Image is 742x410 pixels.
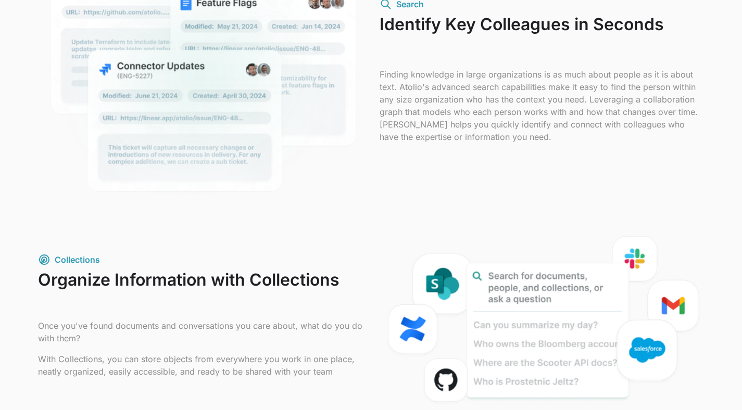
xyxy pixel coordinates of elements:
[690,360,742,410] iframe: Chat Widget
[38,353,363,378] p: With Collections, you can store objects from everywhere you work in one place, neatly organized, ...
[38,319,363,344] p: Once you've found documents and conversations you care about, what do you do with them?
[380,15,705,55] h3: Identify Key Colleagues in Seconds
[38,270,363,311] h3: Organize Information with Collections
[380,68,705,143] p: Finding knowledge in large organizations is as much about people as it is about text. Atolio's ad...
[55,253,100,266] div: Collections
